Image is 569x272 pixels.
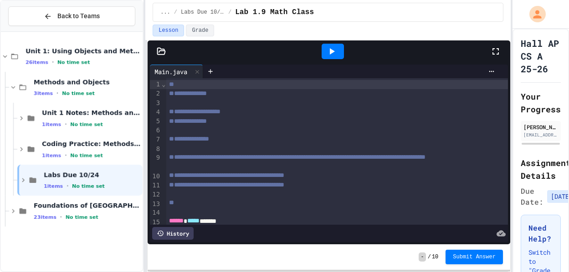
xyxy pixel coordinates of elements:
span: Methods and Objects [34,78,141,86]
h2: Assignment Details [521,156,561,182]
span: Labs Due 10/24 [44,171,141,179]
div: 12 [150,190,161,199]
div: 6 [150,126,161,135]
div: 13 [150,200,161,209]
h1: Hall AP CS A 25-26 [521,37,561,75]
span: No time set [70,152,103,158]
span: ... [160,9,170,16]
div: 2 [150,89,161,98]
h3: Need Help? [528,222,553,244]
span: 10 [432,253,438,261]
div: Main.java [150,65,203,78]
div: 7 [150,135,161,144]
button: Lesson [153,25,184,36]
div: 11 [150,181,161,190]
div: 14 [150,208,161,217]
span: • [60,213,62,221]
span: / [428,253,431,261]
span: 1 items [42,121,61,127]
span: No time set [62,91,95,96]
div: 8 [150,145,161,154]
span: No time set [57,60,90,65]
span: / [174,9,177,16]
span: Labs Due 10/24 [181,9,225,16]
button: Submit Answer [446,250,503,264]
span: No time set [70,121,103,127]
div: 15 [150,218,161,227]
h2: Your Progress [521,90,561,116]
span: Lab 1.9 Math Class [235,7,314,18]
span: 26 items [26,60,48,65]
span: Foundations of [GEOGRAPHIC_DATA] [34,201,141,210]
span: No time set [72,183,105,189]
span: • [67,182,68,190]
div: History [152,227,194,240]
span: Fold line [161,81,166,88]
span: Coding Practice: Methods and Objects [42,140,141,148]
div: 3 [150,99,161,108]
span: - [419,252,425,262]
span: 1 items [44,183,63,189]
button: Grade [186,25,214,36]
span: 3 items [34,91,53,96]
div: [EMAIL_ADDRESS][DOMAIN_NAME] [523,131,558,138]
span: • [56,90,58,97]
span: / [228,9,231,16]
span: Back to Teams [57,11,100,21]
div: 9 [150,153,161,172]
span: • [52,59,54,66]
span: • [65,151,67,159]
span: Unit 1 Notes: Methods and Objects [42,109,141,117]
div: 10 [150,172,161,181]
span: Due Date: [521,186,543,207]
span: Unit 1: Using Objects and Methods [26,47,141,55]
div: 4 [150,108,161,117]
div: [PERSON_NAME] [523,123,558,131]
div: My Account [520,4,548,25]
div: Main.java [150,67,192,76]
span: 1 items [42,152,61,158]
div: 1 [150,80,161,89]
span: • [65,121,67,128]
span: 23 items [34,214,56,220]
span: Submit Answer [453,253,496,261]
button: Back to Teams [8,6,135,26]
div: 5 [150,117,161,126]
span: No time set [66,214,98,220]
